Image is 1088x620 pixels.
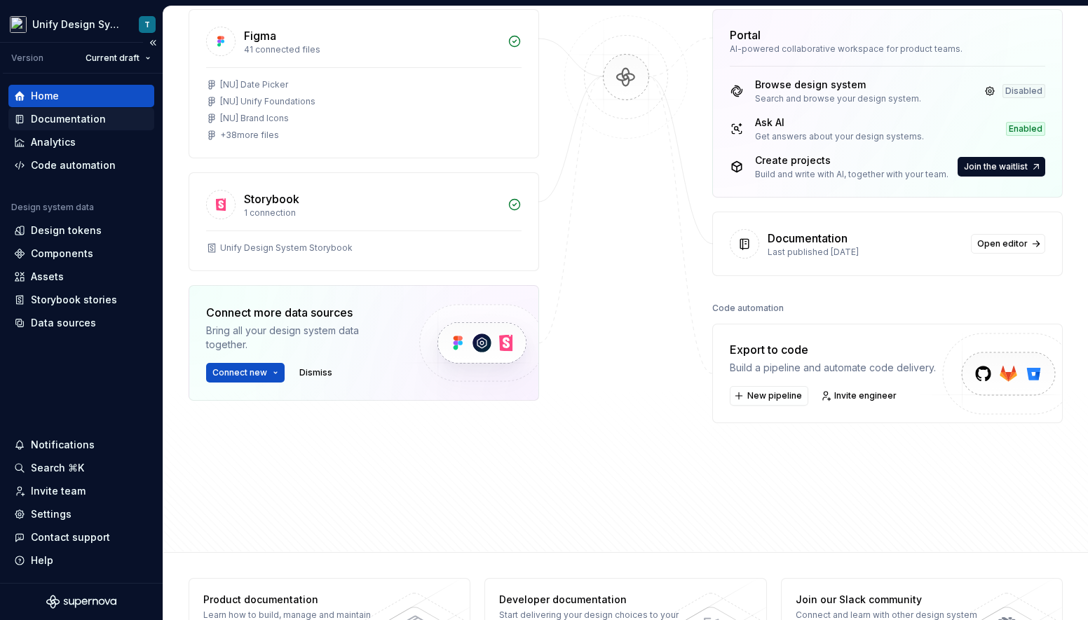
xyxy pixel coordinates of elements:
[244,207,499,219] div: 1 connection
[730,386,808,406] button: New pipeline
[499,593,681,607] div: Developer documentation
[299,367,332,378] span: Dismiss
[31,316,96,330] div: Data sources
[1002,84,1045,98] div: Disabled
[220,79,288,90] div: [NU] Date Picker
[244,27,276,44] div: Figma
[203,593,386,607] div: Product documentation
[768,230,848,247] div: Documentation
[31,530,110,544] div: Contact support
[8,549,154,572] button: Help
[143,33,163,53] button: Collapse sidebar
[8,108,154,130] a: Documentation
[244,44,499,55] div: 41 connected files
[796,593,978,607] div: Join our Slack community
[31,553,53,567] div: Help
[293,363,339,383] button: Dismiss
[1006,122,1045,136] div: Enabled
[31,438,95,452] div: Notifications
[8,154,154,177] a: Code automation
[768,247,963,258] div: Last published [DATE]
[206,324,395,352] div: Bring all your design system data together.
[31,247,93,261] div: Components
[755,169,948,180] div: Build and write with AI, together with your team.
[10,16,27,33] img: 9fdcaa03-8f0a-443d-a87d-0c72d3ba2d5b.png
[755,93,921,104] div: Search and browse your design system.
[817,386,903,406] a: Invite engineer
[31,89,59,103] div: Home
[212,367,267,378] span: Connect new
[958,157,1045,177] button: Join the waitlist
[712,298,784,318] div: Code automation
[206,363,285,383] button: Connect new
[220,113,289,124] div: [NU] Brand Icons
[755,153,948,167] div: Create projects
[730,27,761,43] div: Portal
[8,434,154,456] button: Notifications
[8,131,154,153] a: Analytics
[31,112,106,126] div: Documentation
[31,158,116,172] div: Code automation
[86,53,140,64] span: Current draft
[31,484,86,498] div: Invite team
[8,242,154,265] a: Components
[189,172,539,271] a: Storybook1 connectionUnify Design System Storybook
[8,457,154,479] button: Search ⌘K
[755,116,924,130] div: Ask AI
[31,293,117,307] div: Storybook stories
[730,361,936,375] div: Build a pipeline and automate code delivery.
[31,507,72,521] div: Settings
[755,131,924,142] div: Get answers about your design systems.
[747,390,802,401] span: New pipeline
[964,161,1028,172] span: Join the waitlist
[46,595,116,609] svg: Supernova Logo
[8,526,154,549] button: Contact support
[977,238,1028,249] span: Open editor
[206,304,395,321] div: Connect more data sources
[11,202,94,213] div: Design system data
[8,480,154,502] a: Invite team
[834,390,897,401] span: Invite engineer
[144,19,150,30] div: T
[8,503,154,525] a: Settings
[31,135,76,149] div: Analytics
[8,312,154,334] a: Data sources
[8,266,154,288] a: Assets
[3,9,160,39] button: Unify Design SystemT
[971,234,1045,254] a: Open editor
[220,242,353,254] div: Unify Design System Storybook
[8,289,154,311] a: Storybook stories
[31,270,64,284] div: Assets
[189,9,539,158] a: Figma41 connected files[NU] Date Picker[NU] Unify Foundations[NU] Brand Icons+38more files
[730,43,1045,55] div: AI-powered collaborative workspace for product teams.
[730,341,936,358] div: Export to code
[244,191,299,207] div: Storybook
[220,130,279,141] div: + 38 more files
[755,78,921,92] div: Browse design system
[32,18,122,32] div: Unify Design System
[8,85,154,107] a: Home
[220,96,315,107] div: [NU] Unify Foundations
[31,223,102,237] div: Design tokens
[8,219,154,242] a: Design tokens
[11,53,43,64] div: Version
[31,461,84,475] div: Search ⌘K
[79,48,157,68] button: Current draft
